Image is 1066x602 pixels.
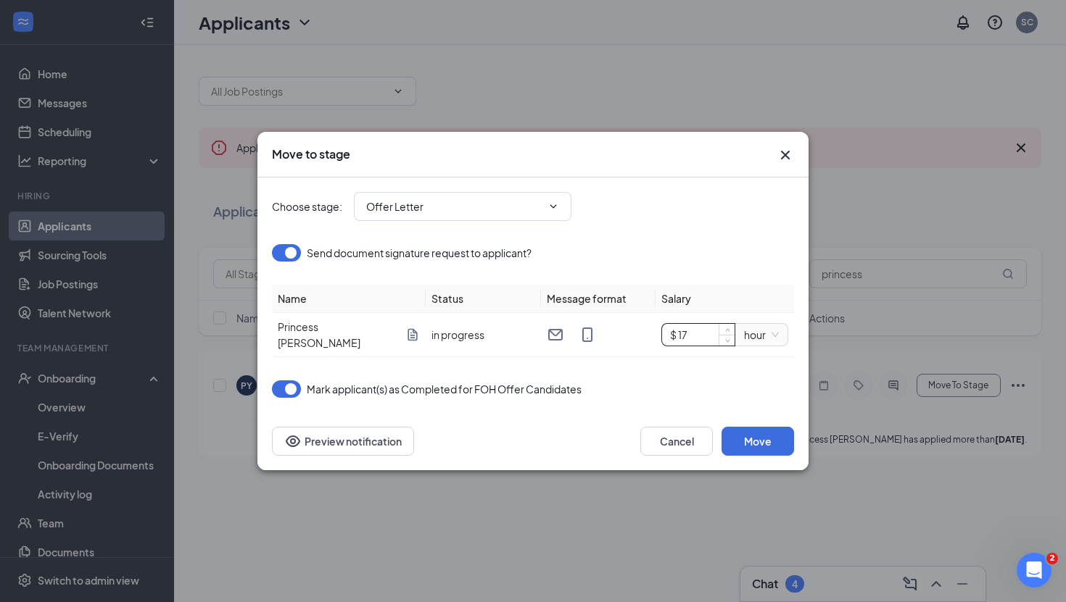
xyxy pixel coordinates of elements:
[723,326,732,335] span: up
[272,285,426,313] th: Name
[278,319,400,351] span: Princess [PERSON_NAME]
[656,285,794,313] th: Salary
[548,201,559,212] svg: ChevronDown
[744,324,779,346] span: hour
[405,327,420,342] svg: Document
[272,427,414,456] button: Preview notificationEye
[777,146,794,164] svg: Cross
[307,244,532,262] span: Send document signature request to applicant?
[640,427,713,456] button: Cancel
[719,324,735,335] span: Increase Value
[272,146,350,162] h3: Move to stage
[547,326,564,343] svg: Email
[307,380,582,398] span: Mark applicant(s) as Completed for FOH Offer Candidates
[1046,553,1058,564] span: 2
[579,326,596,343] svg: MobileSms
[1017,553,1051,588] iframe: Intercom live chat
[777,146,794,164] button: Close
[284,432,302,450] svg: Eye
[272,198,342,214] span: Choose stage :
[541,285,656,313] th: Message format
[426,285,541,313] th: Status
[719,335,735,346] span: Decrease Value
[722,427,794,456] button: Move
[723,336,732,345] span: down
[426,313,541,357] td: in progress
